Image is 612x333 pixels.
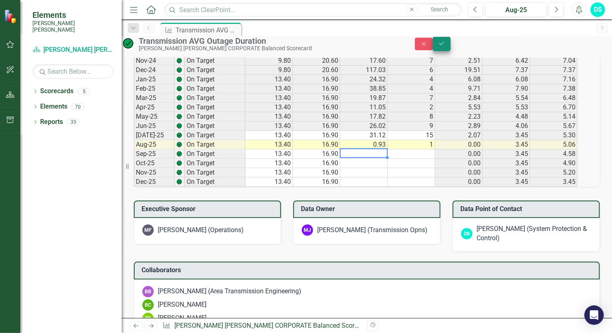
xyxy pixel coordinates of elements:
td: Jan-25 [134,75,174,84]
td: Aug-25 [134,140,174,149]
td: 3.45 [483,149,530,159]
img: Z [176,85,183,92]
input: Search Below... [32,64,114,79]
img: Z [176,160,183,166]
td: 5.30 [530,131,578,140]
td: 13.40 [245,159,293,168]
td: 3.45 [483,177,530,187]
td: 0.00 [435,168,483,177]
img: Z [176,95,183,101]
td: 19.51 [435,66,483,75]
td: 16.90 [293,131,340,140]
td: 1 [388,140,435,149]
img: Z [176,151,183,157]
td: 13.40 [245,94,293,103]
small: [PERSON_NAME] [PERSON_NAME] [32,20,114,33]
td: 9.80 [245,56,293,66]
td: 16.90 [293,84,340,94]
td: 16.90 [293,159,340,168]
td: 13.40 [245,103,293,112]
td: 13.40 [245,122,293,131]
td: 5.53 [483,103,530,112]
td: Jun-25 [134,122,174,131]
div: [PERSON_NAME] [PERSON_NAME] CORPORATE Balanced Scorecard [139,45,399,51]
td: 3.45 [483,140,530,149]
h3: Data Owner [301,205,436,213]
a: Elements [40,102,67,111]
td: 6.08 [483,75,530,84]
div: Transmission AVG Outage Duration [176,25,239,35]
td: 117.03 [340,66,388,75]
td: Nov-25 [134,168,174,177]
td: Oct-25 [134,159,174,168]
td: 16.90 [293,94,340,103]
td: 2.51 [435,56,483,66]
td: 6.08 [435,75,483,84]
td: 0.93 [340,140,388,149]
td: 5.54 [483,94,530,103]
div: Aug-25 [488,5,544,15]
img: Z [176,169,183,176]
td: On Target [185,66,245,75]
img: Z [176,67,183,73]
td: 7 [388,56,435,66]
td: May-25 [134,112,174,122]
td: Nov-24 [134,56,174,66]
td: On Target [185,177,245,187]
h3: Executive Sponsor [142,205,276,213]
img: Z [176,179,183,185]
td: 4 [388,84,435,94]
td: 24.32 [340,75,388,84]
td: 16.90 [293,149,340,159]
td: On Target [185,84,245,94]
img: Z [176,58,183,64]
td: 3.45 [483,168,530,177]
td: Mar-25 [134,94,174,103]
td: 17.82 [340,112,388,122]
td: 4.58 [530,149,578,159]
a: [PERSON_NAME] [PERSON_NAME] CORPORATE Balanced Scorecard [32,45,114,55]
span: Search [431,6,449,13]
td: 0.00 [435,140,483,149]
div: [PERSON_NAME] (Area Transmission Engineering) [158,287,301,296]
a: Reports [40,117,63,127]
td: 4.06 [483,122,530,131]
td: 13.40 [245,75,293,84]
td: On Target [185,94,245,103]
td: 5.67 [530,122,578,131]
td: 0.00 [435,159,483,168]
td: 2.23 [435,112,483,122]
td: 16.90 [293,75,340,84]
td: 16.90 [293,177,340,187]
td: On Target [185,56,245,66]
h3: Data Point of Contact [460,205,595,213]
td: 3.45 [483,131,530,140]
td: On Target [185,112,245,122]
td: [DATE]-25 [134,131,174,140]
td: On Target [185,122,245,131]
td: 13.40 [245,131,293,140]
button: Search [419,4,460,15]
div: DS [591,2,605,17]
td: 20.60 [293,66,340,75]
td: 6 [388,66,435,75]
td: On Target [185,103,245,112]
td: 16.90 [293,103,340,112]
div: Open Intercom Messenger [584,305,604,325]
td: 13.40 [245,84,293,94]
td: 20.60 [293,56,340,66]
td: On Target [185,168,245,177]
td: 9 [388,122,435,131]
td: 3.45 [483,159,530,168]
button: Aug-25 [485,2,547,17]
td: 7.37 [530,66,578,75]
td: 7.04 [530,56,578,66]
div: MJ [302,224,313,236]
td: 0.00 [435,149,483,159]
td: 8 [388,112,435,122]
div: TC [142,313,154,324]
div: BC [142,299,154,311]
div: [PERSON_NAME] [158,314,206,323]
div: 70 [71,103,84,110]
input: Search ClearPoint... [164,3,462,17]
